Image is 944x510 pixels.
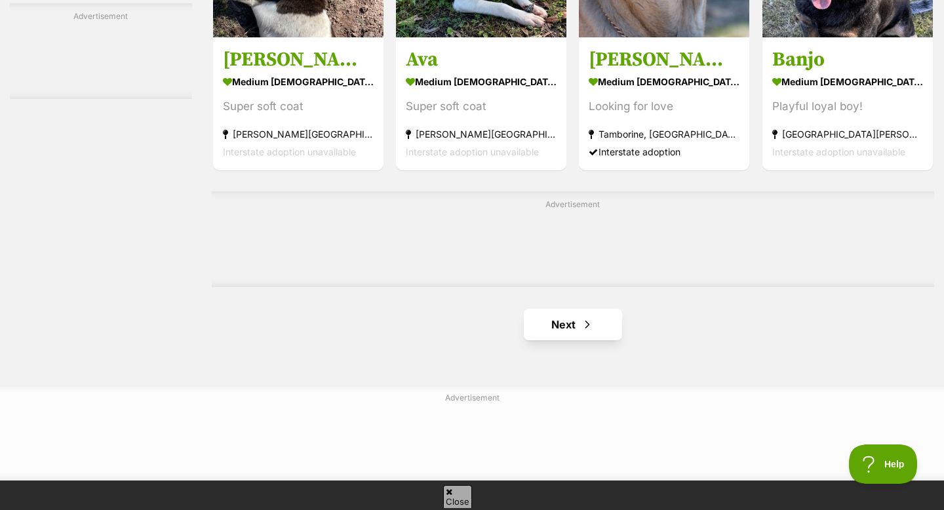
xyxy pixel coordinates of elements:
strong: Tamborine, [GEOGRAPHIC_DATA] [589,125,739,143]
div: Super soft coat [406,98,557,115]
h3: [PERSON_NAME] [223,47,374,72]
h3: Ava [406,47,557,72]
a: Next page [524,309,622,340]
h3: Banjo [772,47,923,72]
strong: [PERSON_NAME][GEOGRAPHIC_DATA], [GEOGRAPHIC_DATA] [406,125,557,143]
span: Close [443,485,472,508]
div: Playful loyal boy! [772,98,923,115]
a: [PERSON_NAME] medium [DEMOGRAPHIC_DATA] Dog Super soft coat [PERSON_NAME][GEOGRAPHIC_DATA], [GEOG... [213,37,383,170]
div: Super soft coat [223,98,374,115]
div: Advertisement [212,191,934,287]
strong: [PERSON_NAME][GEOGRAPHIC_DATA], [GEOGRAPHIC_DATA] [223,125,374,143]
span: Interstate adoption unavailable [406,146,539,157]
nav: Pagination [212,309,934,340]
span: Interstate adoption unavailable [223,146,356,157]
strong: medium [DEMOGRAPHIC_DATA] Dog [406,72,557,91]
div: Advertisement [10,3,192,99]
div: Looking for love [589,98,739,115]
strong: medium [DEMOGRAPHIC_DATA] Dog [223,72,374,91]
a: Ava medium [DEMOGRAPHIC_DATA] Dog Super soft coat [PERSON_NAME][GEOGRAPHIC_DATA], [GEOGRAPHIC_DAT... [396,37,566,170]
span: Interstate adoption unavailable [772,146,905,157]
a: Banjo medium [DEMOGRAPHIC_DATA] Dog Playful loyal boy! [GEOGRAPHIC_DATA][PERSON_NAME], [GEOGRAPHI... [762,37,933,170]
strong: medium [DEMOGRAPHIC_DATA] Dog [772,72,923,91]
div: Interstate adoption [589,143,739,161]
iframe: Help Scout Beacon - Open [849,444,918,484]
strong: medium [DEMOGRAPHIC_DATA] Dog [589,72,739,91]
h3: [PERSON_NAME] [589,47,739,72]
a: [PERSON_NAME] medium [DEMOGRAPHIC_DATA] Dog Looking for love Tamborine, [GEOGRAPHIC_DATA] Interst... [579,37,749,170]
strong: [GEOGRAPHIC_DATA][PERSON_NAME], [GEOGRAPHIC_DATA] [772,125,923,143]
